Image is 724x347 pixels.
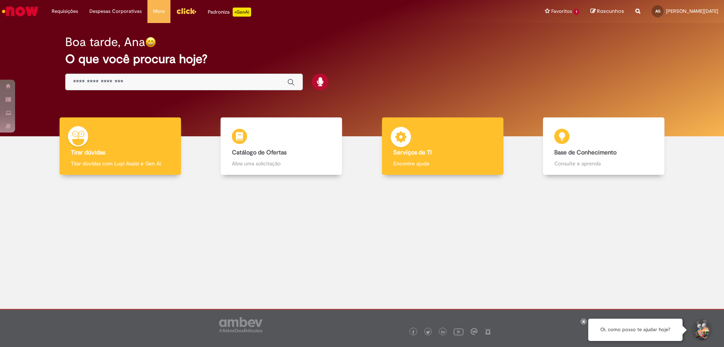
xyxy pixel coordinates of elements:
p: Tirar dúvidas com Lupi Assist e Gen Ai [71,160,170,167]
p: +GenAi [233,8,251,17]
img: logo_footer_youtube.png [454,327,463,336]
span: More [153,8,165,15]
b: Serviços de TI [393,149,432,156]
span: Rascunhos [597,8,624,15]
img: logo_footer_twitter.png [426,330,430,334]
b: Catálogo de Ofertas [232,149,287,156]
span: Despesas Corporativas [89,8,142,15]
span: 1 [574,9,579,15]
a: Tirar dúvidas Tirar dúvidas com Lupi Assist e Gen Ai [40,117,201,175]
img: logo_footer_workplace.png [471,328,477,335]
a: Base de Conhecimento Consulte e aprenda [523,117,685,175]
a: Rascunhos [591,8,624,15]
img: logo_footer_facebook.png [411,330,415,334]
a: Serviços de TI Encontre ajuda [362,117,523,175]
b: Base de Conhecimento [554,149,617,156]
span: [PERSON_NAME][DATE] [666,8,718,14]
img: logo_footer_linkedin.png [441,330,445,335]
p: Encontre ajuda [393,160,492,167]
b: Tirar dúvidas [71,149,105,156]
span: AG [655,9,660,14]
h2: O que você procura hoje? [65,52,659,66]
button: Iniciar Conversa de Suporte [690,319,713,341]
h2: Boa tarde, Ana [65,35,145,49]
a: Catálogo de Ofertas Abra uma solicitação [201,117,362,175]
img: click_logo_yellow_360x200.png [176,5,196,17]
img: happy-face.png [145,37,156,48]
div: Oi, como posso te ajudar hoje? [588,319,683,341]
p: Abra uma solicitação [232,160,331,167]
img: logo_footer_ambev_rotulo_gray.png [219,317,262,332]
img: logo_footer_naosei.png [485,328,491,335]
img: ServiceNow [1,4,40,19]
span: Requisições [52,8,78,15]
div: Padroniza [208,8,251,17]
span: Favoritos [551,8,572,15]
p: Consulte e aprenda [554,160,653,167]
